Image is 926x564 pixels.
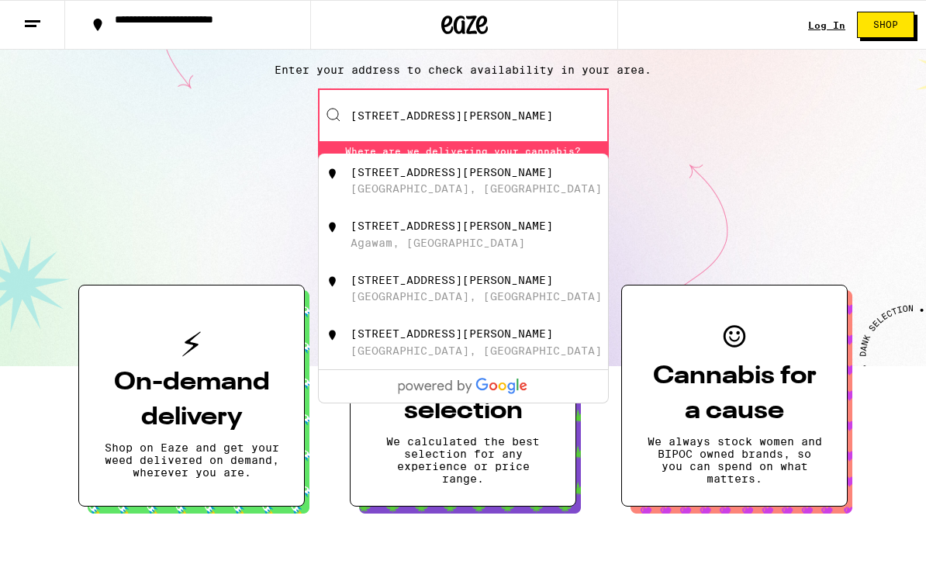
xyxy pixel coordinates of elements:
img: 2 Palazzi Street [325,327,340,343]
img: 2 Palazzi Way [325,274,340,289]
img: 2 Palazzi Court [325,166,340,182]
div: Where are we delivering your cannabis? [318,143,609,159]
p: Enter your address to check availability in your area. [16,64,910,76]
a: Log In [808,20,845,30]
p: We calculated the best selection for any experience or price range. [375,435,551,485]
button: On-demand deliveryShop on Eaze and get your weed delivered on demand, wherever you are. [78,285,305,507]
span: Shop [873,20,898,29]
div: Agawam, [GEOGRAPHIC_DATA] [351,237,525,249]
div: [GEOGRAPHIC_DATA], [GEOGRAPHIC_DATA] [351,182,602,195]
div: [STREET_ADDRESS][PERSON_NAME] [351,327,553,340]
p: Shop on Eaze and get your weed delivered on demand, wherever you are. [104,441,279,479]
a: Shop [845,12,926,38]
button: Shop [857,12,914,38]
button: Cannabis for a causeWe always stock women and BIPOC owned brands, so you can spend on what matters. [621,285,848,507]
div: [STREET_ADDRESS][PERSON_NAME] [351,274,553,286]
p: We always stock women and BIPOC owned brands, so you can spend on what matters. [647,435,822,485]
div: [STREET_ADDRESS][PERSON_NAME] [351,220,553,232]
div: [STREET_ADDRESS][PERSON_NAME] [351,166,553,178]
h3: On-demand delivery [104,365,279,435]
div: [GEOGRAPHIC_DATA], [GEOGRAPHIC_DATA] [351,290,602,303]
div: [GEOGRAPHIC_DATA], [GEOGRAPHIC_DATA] [351,344,602,357]
span: Hi. Need any help? [9,11,112,23]
h3: Cannabis for a cause [647,359,822,429]
img: 2 Palazzi Way [325,220,340,235]
input: Enter your delivery address [318,88,609,143]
